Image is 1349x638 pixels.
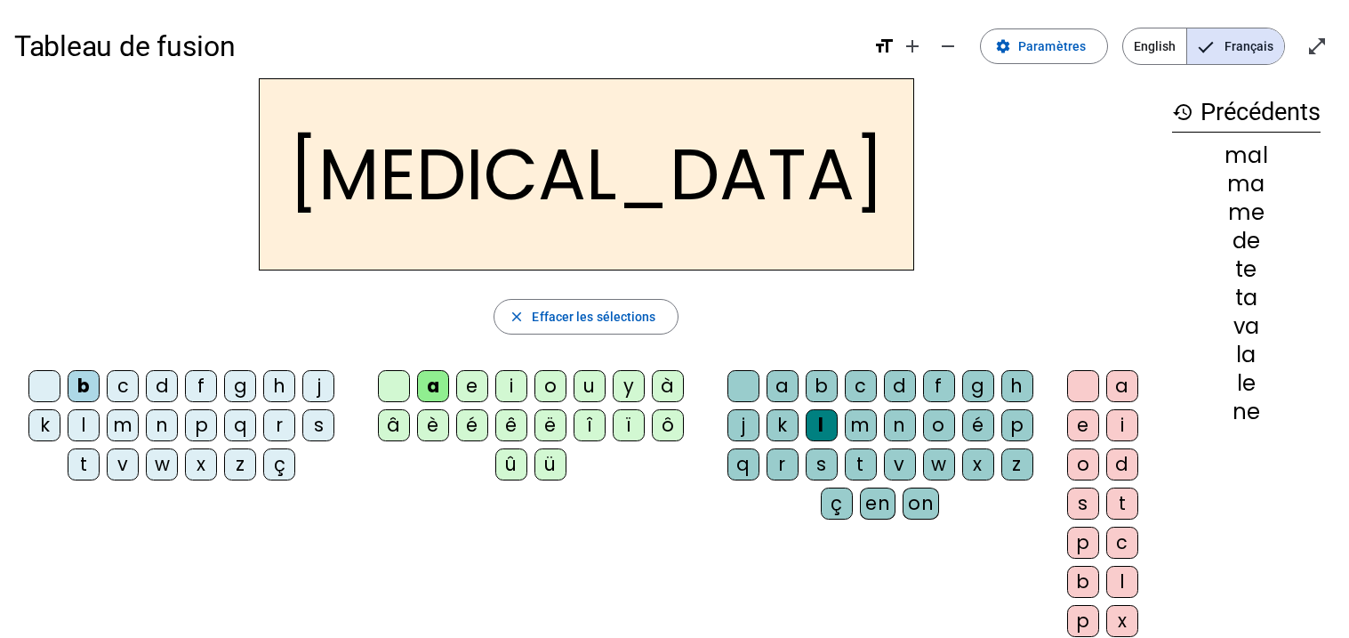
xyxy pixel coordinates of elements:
mat-icon: history [1172,101,1193,123]
div: o [1067,448,1099,481]
div: n [884,409,916,441]
div: p [1001,409,1033,441]
div: r [263,409,295,441]
div: v [884,448,916,481]
div: â [378,409,410,441]
div: e [1067,409,1099,441]
div: è [417,409,449,441]
div: y [613,370,645,402]
div: s [1067,488,1099,520]
mat-button-toggle-group: Language selection [1122,28,1285,65]
div: i [1106,409,1138,441]
div: c [1106,527,1138,559]
div: û [495,448,527,481]
div: r [767,448,799,481]
div: me [1172,202,1321,223]
div: k [28,409,60,441]
div: l [1106,566,1138,598]
div: t [68,448,100,481]
div: v [107,448,139,481]
div: e [456,370,488,402]
div: z [224,448,256,481]
div: ü [534,448,566,481]
mat-icon: settings [995,38,1011,54]
div: ê [495,409,527,441]
h1: Tableau de fusion [14,18,859,75]
button: Entrer en plein écran [1299,28,1335,64]
div: ne [1172,401,1321,423]
div: a [767,370,799,402]
mat-icon: add [902,36,923,57]
div: p [1067,605,1099,637]
div: p [185,409,217,441]
div: t [845,448,877,481]
div: x [185,448,217,481]
div: l [68,409,100,441]
h2: [MEDICAL_DATA] [259,78,914,271]
div: x [1106,605,1138,637]
button: Diminuer la taille de la police [930,28,966,64]
button: Paramètres [980,28,1108,64]
div: s [806,448,838,481]
button: Effacer les sélections [494,299,678,335]
div: en [860,488,895,520]
div: ta [1172,287,1321,309]
span: Français [1187,28,1284,64]
mat-icon: remove [937,36,959,57]
div: ma [1172,174,1321,195]
div: b [68,370,100,402]
div: on [903,488,939,520]
span: Effacer les sélections [532,306,655,327]
div: la [1172,344,1321,366]
div: q [224,409,256,441]
div: g [962,370,994,402]
span: English [1123,28,1186,64]
div: ë [534,409,566,441]
div: z [1001,448,1033,481]
mat-icon: close [509,309,525,325]
div: te [1172,259,1321,280]
div: o [534,370,566,402]
div: à [652,370,684,402]
div: x [962,448,994,481]
mat-icon: format_size [873,36,895,57]
div: n [146,409,178,441]
div: k [767,409,799,441]
mat-icon: open_in_full [1306,36,1328,57]
span: Paramètres [1018,36,1086,57]
h3: Précédents [1172,93,1321,133]
div: c [845,370,877,402]
div: ô [652,409,684,441]
div: t [1106,488,1138,520]
div: ç [821,488,853,520]
button: Augmenter la taille de la police [895,28,930,64]
div: ç [263,448,295,481]
div: b [806,370,838,402]
div: é [456,409,488,441]
div: o [923,409,955,441]
div: d [1106,448,1138,481]
div: é [962,409,994,441]
div: d [884,370,916,402]
div: l [806,409,838,441]
div: h [263,370,295,402]
div: j [302,370,334,402]
div: a [417,370,449,402]
div: b [1067,566,1099,598]
div: u [574,370,606,402]
div: h [1001,370,1033,402]
div: m [845,409,877,441]
div: f [923,370,955,402]
div: i [495,370,527,402]
div: mal [1172,145,1321,166]
div: w [923,448,955,481]
div: c [107,370,139,402]
div: le [1172,373,1321,394]
div: m [107,409,139,441]
div: a [1106,370,1138,402]
div: ï [613,409,645,441]
div: q [727,448,759,481]
div: j [727,409,759,441]
div: d [146,370,178,402]
div: f [185,370,217,402]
